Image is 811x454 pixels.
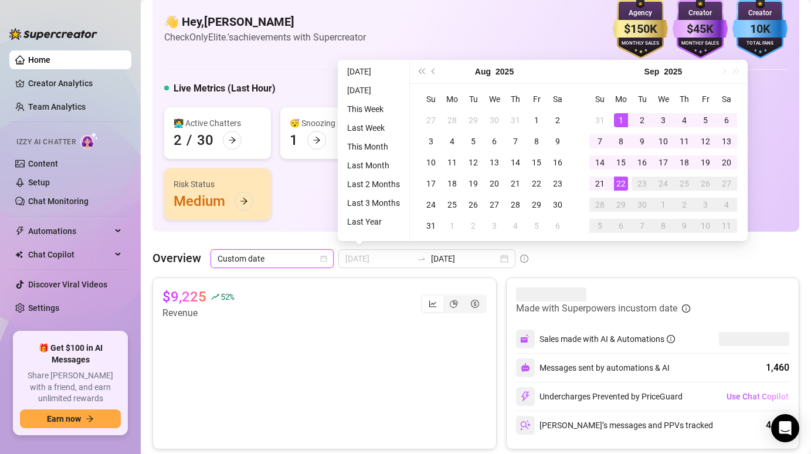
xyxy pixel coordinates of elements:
[466,155,480,170] div: 12
[682,304,690,313] span: info-circle
[342,65,405,79] li: [DATE]
[632,110,653,131] td: 2025-09-02
[530,198,544,212] div: 29
[445,155,459,170] div: 11
[526,110,547,131] td: 2025-08-01
[28,245,111,264] span: Chat Copilot
[589,131,610,152] td: 2025-09-07
[653,110,674,131] td: 2025-09-03
[450,300,458,308] span: pie-chart
[442,131,463,152] td: 2025-08-04
[656,198,670,212] div: 1
[521,363,530,372] img: svg%3e
[420,110,442,131] td: 2025-07-27
[342,140,405,154] li: This Month
[442,194,463,215] td: 2025-08-25
[674,110,695,131] td: 2025-09-04
[463,173,484,194] td: 2025-08-19
[547,131,568,152] td: 2025-08-09
[674,152,695,173] td: 2025-09-18
[732,40,788,48] div: Total Fans
[674,131,695,152] td: 2025-09-11
[677,198,691,212] div: 2
[632,194,653,215] td: 2025-09-30
[431,252,498,265] input: End date
[28,102,86,111] a: Team Analytics
[484,194,505,215] td: 2025-08-27
[516,387,683,406] div: Undercharges Prevented by PriceGuard
[342,215,405,229] li: Last Year
[505,173,526,194] td: 2025-08-21
[653,194,674,215] td: 2025-10-01
[667,335,675,343] span: info-circle
[442,215,463,236] td: 2025-09-01
[674,194,695,215] td: 2025-10-02
[16,137,76,148] span: Izzy AI Chatter
[698,219,712,233] div: 10
[656,134,670,148] div: 10
[674,89,695,110] th: Th
[164,13,366,30] h4: 👋 Hey, [PERSON_NAME]
[417,254,426,263] span: swap-right
[466,219,480,233] div: 2
[698,155,712,170] div: 19
[20,343,121,365] span: 🎁 Get $100 in AI Messages
[674,173,695,194] td: 2025-09-25
[240,197,248,205] span: arrow-right
[664,60,682,83] button: Choose a year
[530,155,544,170] div: 15
[547,173,568,194] td: 2025-08-23
[320,255,327,262] span: calendar
[732,8,788,19] div: Creator
[653,215,674,236] td: 2025-10-08
[716,89,737,110] th: Sa
[610,152,632,173] td: 2025-09-15
[484,131,505,152] td: 2025-08-06
[614,198,628,212] div: 29
[463,89,484,110] th: Tu
[174,117,262,130] div: 👩‍💻 Active Chatters
[632,215,653,236] td: 2025-10-07
[505,194,526,215] td: 2025-08-28
[290,117,378,130] div: 😴 Snoozing Chatters
[228,136,236,144] span: arrow-right
[20,370,121,405] span: Share [PERSON_NAME] with a friend, and earn unlimited rewards
[613,8,668,19] div: Agency
[632,173,653,194] td: 2025-09-23
[673,20,728,38] div: $45K
[508,155,522,170] div: 14
[539,333,675,345] div: Sales made with AI & Automations
[342,177,405,191] li: Last 2 Months
[677,219,691,233] div: 9
[526,131,547,152] td: 2025-08-08
[677,155,691,170] div: 18
[424,177,438,191] div: 17
[635,219,649,233] div: 7
[632,152,653,173] td: 2025-09-16
[484,152,505,173] td: 2025-08-13
[732,20,788,38] div: 10K
[656,155,670,170] div: 17
[496,60,514,83] button: Choose a year
[547,152,568,173] td: 2025-08-16
[28,74,122,93] a: Creator Analytics
[614,155,628,170] div: 15
[445,198,459,212] div: 25
[526,152,547,173] td: 2025-08-15
[445,177,459,191] div: 18
[487,134,501,148] div: 6
[695,173,716,194] td: 2025-09-26
[28,178,50,187] a: Setup
[420,152,442,173] td: 2025-08-10
[9,28,97,40] img: logo-BBDzfeDw.svg
[695,152,716,173] td: 2025-09-19
[695,110,716,131] td: 2025-09-05
[716,215,737,236] td: 2025-10-11
[429,300,437,308] span: line-chart
[508,134,522,148] div: 7
[551,198,565,212] div: 30
[28,55,50,65] a: Home
[466,177,480,191] div: 19
[530,177,544,191] div: 22
[530,134,544,148] div: 8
